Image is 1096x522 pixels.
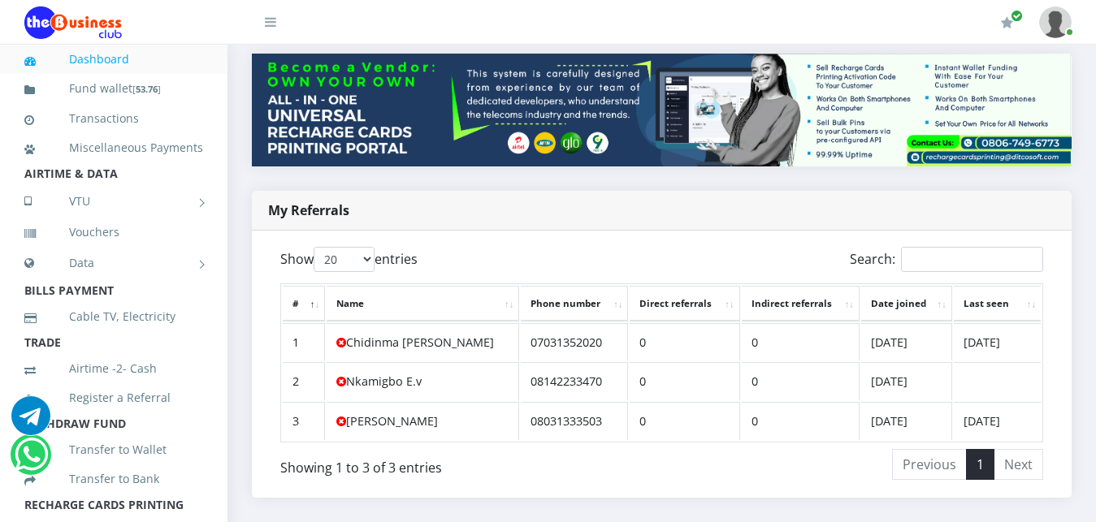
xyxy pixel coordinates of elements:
a: Data [24,243,203,283]
th: #: activate to sort column descending [283,286,325,321]
a: 1 [966,449,994,480]
a: Transactions [24,100,203,137]
input: Search: [901,247,1043,272]
a: Vouchers [24,214,203,251]
td: [PERSON_NAME] [327,402,519,440]
td: 0 [742,323,860,361]
td: [DATE] [861,323,952,361]
a: Cable TV, Electricity [24,298,203,335]
a: Fund wallet[53.76] [24,70,203,108]
td: [DATE] [954,402,1041,440]
td: 0 [742,402,860,440]
td: 0 [630,402,739,440]
td: Nkamigbo E.v [327,362,519,400]
td: 08031333503 [521,402,628,440]
td: 3 [283,402,325,440]
th: Phone number: activate to sort column ascending [521,286,628,321]
img: User [1039,6,1072,38]
span: Renew/Upgrade Subscription [1011,10,1023,22]
td: [DATE] [861,402,952,440]
a: Transfer to Bank [24,460,203,498]
a: Chat for support [11,408,50,435]
td: [DATE] [861,362,952,400]
td: 0 [742,362,860,400]
td: 0 [630,323,739,361]
strong: My Referrals [268,201,349,219]
i: Renew/Upgrade Subscription [1001,16,1013,29]
a: Chat for support [15,447,48,474]
td: 2 [283,362,325,400]
small: [ ] [132,83,161,95]
a: Miscellaneous Payments [24,129,203,166]
a: Transfer to Wallet [24,431,203,468]
th: Direct referrals: activate to sort column ascending [630,286,739,321]
th: Last seen: activate to sort column ascending [954,286,1041,321]
img: multitenant_rcp.png [252,54,1072,166]
td: Chidinma [PERSON_NAME] [327,323,519,361]
select: Showentries [314,247,375,272]
a: Airtime -2- Cash [24,350,203,387]
th: Name: activate to sort column ascending [327,286,519,321]
td: 08142233470 [521,362,628,400]
td: 1 [283,323,325,361]
a: Register a Referral [24,379,203,416]
img: Logo [24,6,122,39]
a: VTU [24,181,203,222]
b: 53.76 [136,83,158,95]
td: 07031352020 [521,323,628,361]
td: [DATE] [954,323,1041,361]
div: Showing 1 to 3 of 3 entries [280,447,584,478]
th: Indirect referrals: activate to sort column ascending [742,286,860,321]
td: 0 [630,362,739,400]
label: Show entries [280,247,418,272]
a: Dashboard [24,41,203,78]
th: Date joined: activate to sort column ascending [861,286,952,321]
label: Search: [850,247,1043,272]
